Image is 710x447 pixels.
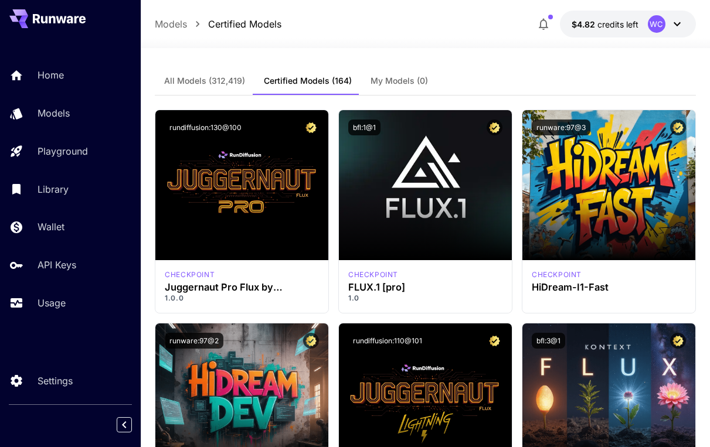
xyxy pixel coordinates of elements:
[572,18,638,30] div: $4.82127
[348,120,381,135] button: bfl:1@1
[532,269,582,280] div: HiDream Fast
[164,76,245,86] span: All Models (312,419)
[348,269,398,280] div: fluxpro
[348,333,427,349] button: rundiffusion:110@101
[572,19,597,29] span: $4.82
[371,76,428,86] span: My Models (0)
[38,258,76,272] p: API Keys
[38,106,70,120] p: Models
[38,374,73,388] p: Settings
[487,333,502,349] button: Certified Model – Vetted for best performance and includes a commercial license.
[264,76,352,86] span: Certified Models (164)
[165,120,246,135] button: rundiffusion:130@100
[532,333,565,349] button: bfl:3@1
[125,414,141,435] div: Collapse sidebar
[117,417,132,432] button: Collapse sidebar
[155,17,281,31] nav: breadcrumb
[165,269,215,280] p: checkpoint
[38,144,88,158] p: Playground
[38,220,64,234] p: Wallet
[532,120,590,135] button: runware:97@3
[648,15,665,33] div: WC
[208,17,281,31] a: Certified Models
[487,120,502,135] button: Certified Model – Vetted for best performance and includes a commercial license.
[303,333,319,349] button: Certified Model – Vetted for best performance and includes a commercial license.
[532,269,582,280] p: checkpoint
[165,282,319,293] h3: Juggernaut Pro Flux by RunDiffusion
[38,182,69,196] p: Library
[348,293,502,303] p: 1.0
[165,293,319,303] p: 1.0.0
[348,282,502,293] h3: FLUX.1 [pro]
[670,333,686,349] button: Certified Model – Vetted for best performance and includes a commercial license.
[597,19,638,29] span: credits left
[303,120,319,135] button: Certified Model – Vetted for best performance and includes a commercial license.
[38,68,64,82] p: Home
[532,282,686,293] h3: HiDream-I1-Fast
[155,17,187,31] a: Models
[165,333,223,349] button: runware:97@2
[165,269,215,280] div: FLUX.1 D
[560,11,696,37] button: $4.82127WC
[670,120,686,135] button: Certified Model – Vetted for best performance and includes a commercial license.
[348,269,398,280] p: checkpoint
[38,296,66,310] p: Usage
